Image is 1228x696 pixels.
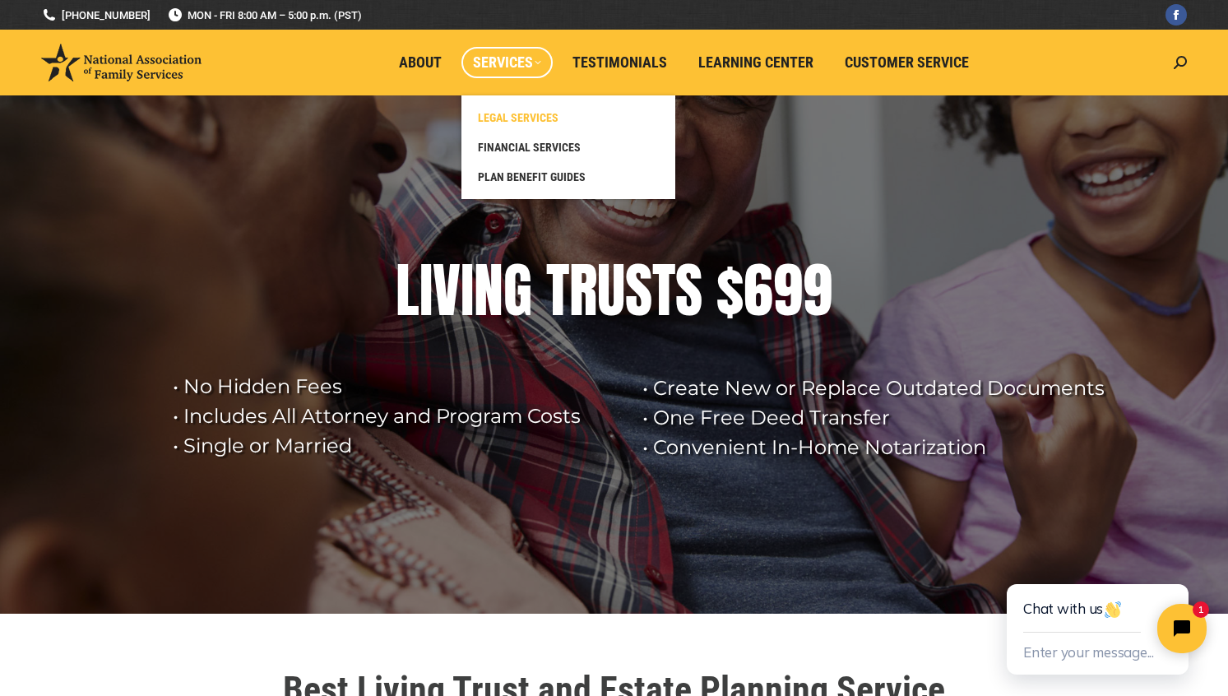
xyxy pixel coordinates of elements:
[698,53,813,72] span: Learning Center
[503,258,532,323] div: G
[396,258,419,323] div: L
[387,47,453,78] a: About
[642,374,1119,462] rs-layer: • Create New or Replace Outdated Documents • One Free Deed Transfer • Convenient In-Home Notariza...
[419,258,433,323] div: I
[675,258,702,323] div: S
[970,531,1228,696] iframe: Tidio Chat
[687,47,825,78] a: Learning Center
[41,7,151,23] a: [PHONE_NUMBER]
[474,258,503,323] div: N
[41,44,202,81] img: National Association of Family Services
[470,162,667,192] a: PLAN BENEFIT GUIDES
[652,258,675,323] div: T
[803,258,832,323] div: 9
[773,258,803,323] div: 9
[1165,4,1187,26] a: Facebook page opens in new window
[561,47,679,78] a: Testimonials
[478,140,581,155] span: FINANCIAL SERVICES
[833,47,980,78] a: Customer Service
[473,53,541,72] span: Services
[478,169,586,184] span: PLAN BENEFIT GUIDES
[478,110,558,125] span: LEGAL SERVICES
[625,258,652,323] div: S
[744,258,773,323] div: 6
[572,53,667,72] span: Testimonials
[433,258,461,323] div: V
[470,103,667,132] a: LEGAL SERVICES
[461,258,474,323] div: I
[470,132,667,162] a: FINANCIAL SERVICES
[569,258,597,323] div: R
[845,53,969,72] span: Customer Service
[399,53,442,72] span: About
[716,258,744,323] div: $
[173,372,622,461] rs-layer: • No Hidden Fees • Includes All Attorney and Program Costs • Single or Married
[597,258,625,323] div: U
[546,258,569,323] div: T
[167,7,362,23] span: MON - FRI 8:00 AM – 5:00 p.m. (PST)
